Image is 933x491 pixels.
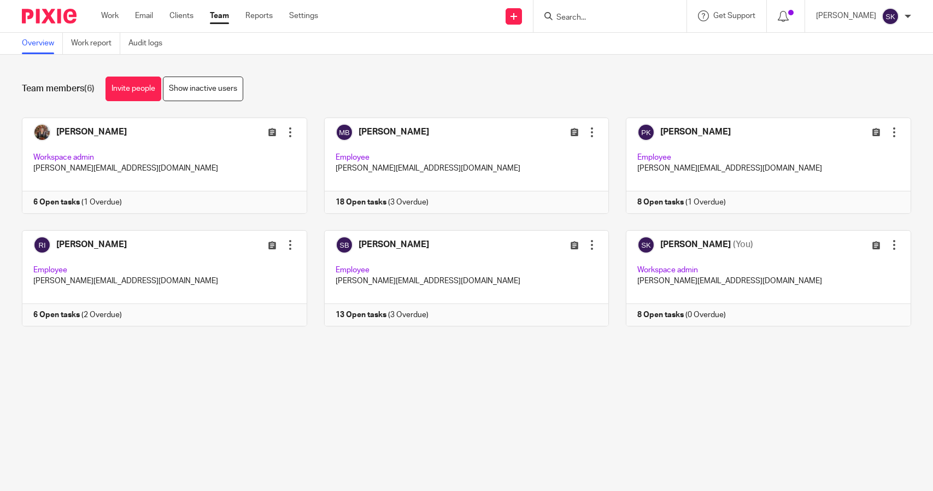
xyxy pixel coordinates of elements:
[71,33,120,54] a: Work report
[163,77,243,101] a: Show inactive users
[816,10,876,21] p: [PERSON_NAME]
[135,10,153,21] a: Email
[210,10,229,21] a: Team
[245,10,273,21] a: Reports
[101,10,119,21] a: Work
[882,8,899,25] img: svg%3E
[713,12,755,20] span: Get Support
[105,77,161,101] a: Invite people
[128,33,171,54] a: Audit logs
[169,10,193,21] a: Clients
[22,83,95,95] h1: Team members
[22,33,63,54] a: Overview
[555,13,654,23] input: Search
[84,84,95,93] span: (6)
[289,10,318,21] a: Settings
[22,9,77,24] img: Pixie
